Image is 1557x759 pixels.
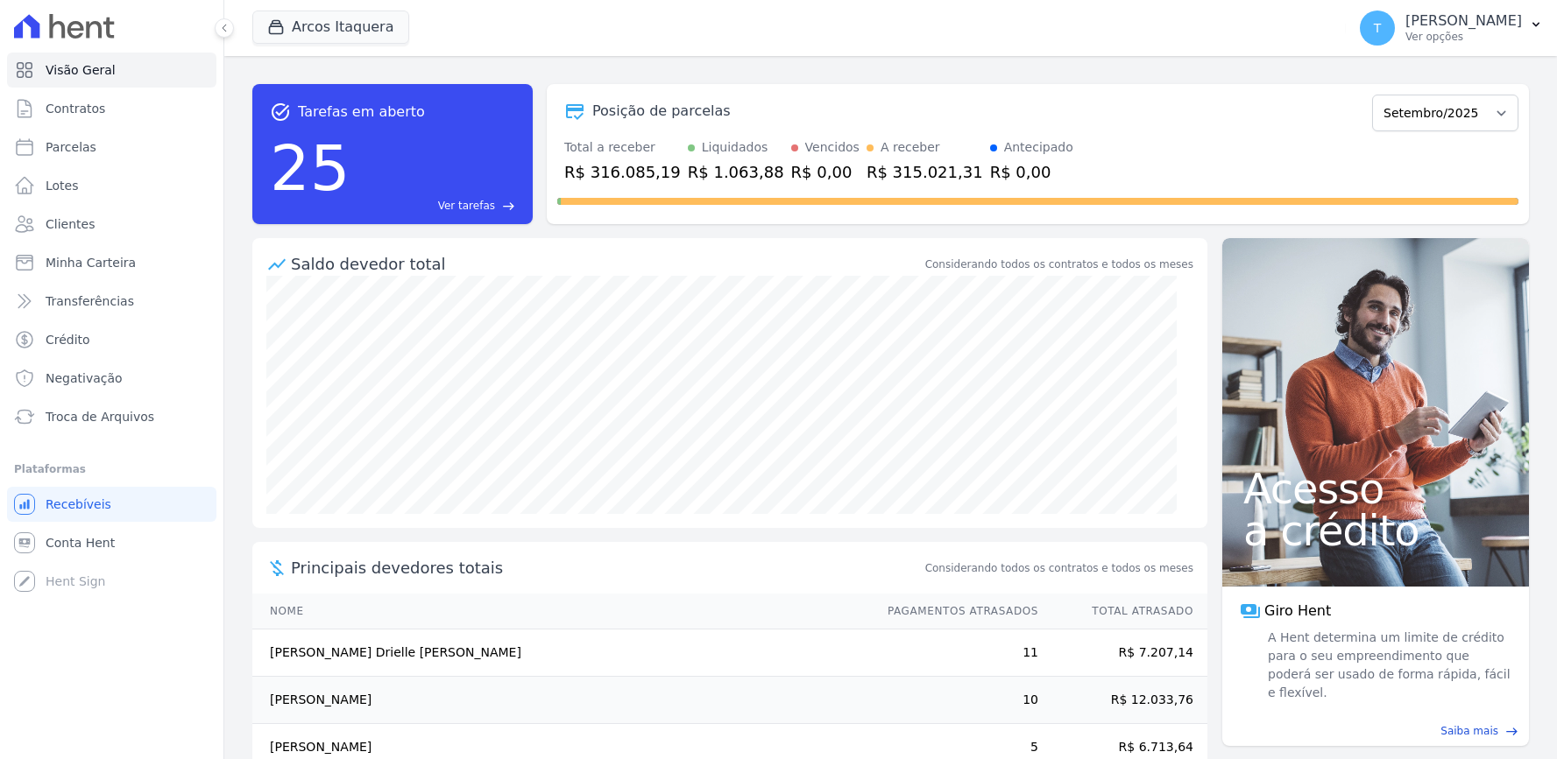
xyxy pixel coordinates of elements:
[270,102,291,123] span: task_alt
[46,61,116,79] span: Visão Geral
[1346,4,1557,53] button: T [PERSON_NAME] Ver opções
[7,361,216,396] a: Negativação
[1374,22,1382,34] span: T
[438,198,495,214] span: Ver tarefas
[7,525,216,560] a: Conta Hent
[252,594,871,629] th: Nome
[7,399,216,434] a: Troca de Arquivos
[291,556,922,580] span: Principais devedores totais
[871,594,1039,629] th: Pagamentos Atrasados
[881,138,940,157] div: A receber
[592,101,731,122] div: Posição de parcelas
[7,207,216,242] a: Clientes
[871,677,1039,724] td: 10
[564,138,681,157] div: Total a receber
[1243,467,1508,510] span: Acesso
[252,677,871,724] td: [PERSON_NAME]
[702,138,768,157] div: Liquidados
[7,284,216,319] a: Transferências
[1039,677,1207,724] td: R$ 12.033,76
[1405,12,1522,30] p: [PERSON_NAME]
[46,331,90,348] span: Crédito
[1264,629,1511,702] span: A Hent determina um limite de crédito para o seu empreendimento que poderá ser usado de forma ráp...
[502,200,515,213] span: east
[46,408,154,425] span: Troca de Arquivos
[688,160,784,184] div: R$ 1.063,88
[46,369,123,387] span: Negativação
[46,534,115,552] span: Conta Hent
[871,629,1039,677] td: 11
[298,102,425,123] span: Tarefas em aberto
[46,215,95,233] span: Clientes
[1039,594,1207,629] th: Total Atrasado
[46,177,79,194] span: Lotes
[7,168,216,203] a: Lotes
[252,629,871,677] td: [PERSON_NAME] Drielle [PERSON_NAME]
[990,160,1073,184] div: R$ 0,00
[1243,510,1508,552] span: a crédito
[805,138,860,157] div: Vencidos
[7,487,216,522] a: Recebíveis
[46,254,136,271] span: Minha Carteira
[1440,723,1498,739] span: Saiba mais
[1405,30,1522,44] p: Ver opções
[925,257,1193,272] div: Considerando todos os contratos e todos os meses
[925,560,1193,576] span: Considerando todos os contratos e todos os meses
[252,11,409,44] button: Arcos Itaquera
[1004,138,1073,157] div: Antecipado
[46,100,105,117] span: Contratos
[46,495,111,513] span: Recebíveis
[7,53,216,88] a: Visão Geral
[1233,723,1518,739] a: Saiba mais east
[14,459,209,480] div: Plataformas
[46,292,134,310] span: Transferências
[357,198,515,214] a: Ver tarefas east
[46,138,96,156] span: Parcelas
[1039,629,1207,677] td: R$ 7.207,14
[564,160,681,184] div: R$ 316.085,19
[1264,601,1331,622] span: Giro Hent
[7,130,216,165] a: Parcelas
[791,160,860,184] div: R$ 0,00
[7,245,216,280] a: Minha Carteira
[291,252,922,276] div: Saldo devedor total
[1505,725,1518,738] span: east
[270,123,350,214] div: 25
[7,322,216,357] a: Crédito
[7,91,216,126] a: Contratos
[867,160,983,184] div: R$ 315.021,31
